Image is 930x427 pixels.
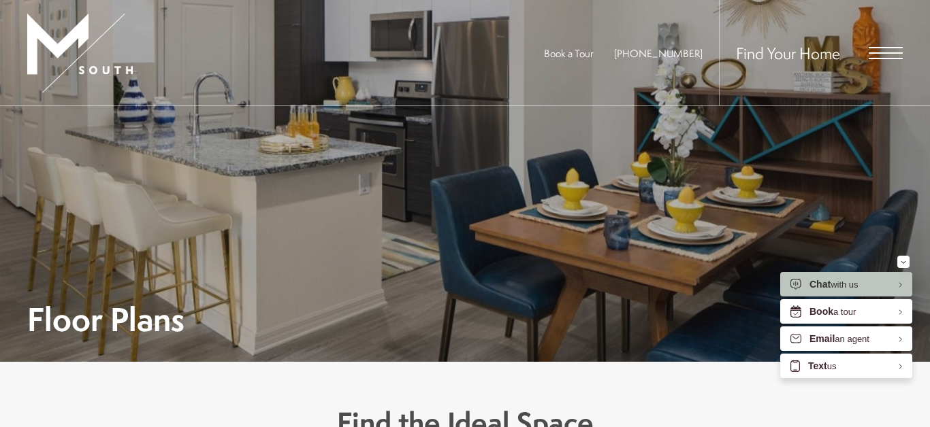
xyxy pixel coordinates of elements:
[27,304,185,335] h1: Floor Plans
[544,46,594,61] a: Book a Tour
[736,42,840,64] a: Find Your Home
[614,46,703,61] a: Call Us at 813-570-8014
[614,46,703,61] span: [PHONE_NUMBER]
[27,14,133,92] img: MSouth
[869,47,903,59] button: Open Menu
